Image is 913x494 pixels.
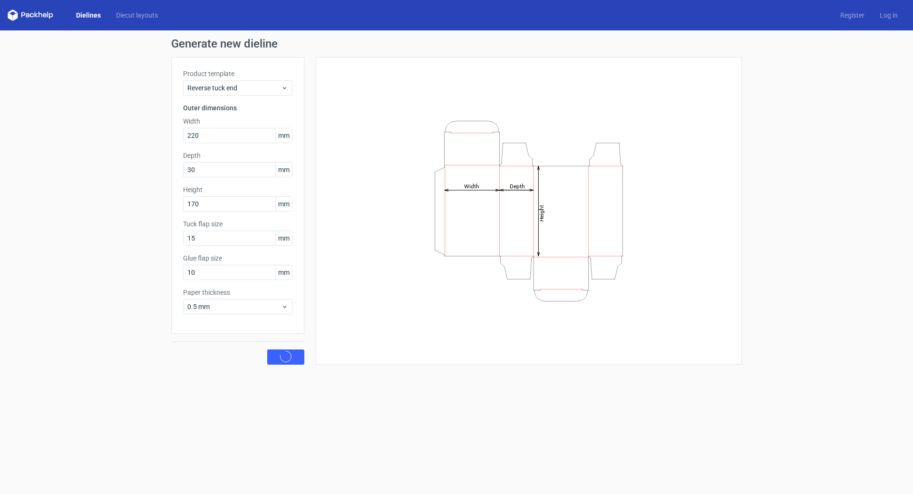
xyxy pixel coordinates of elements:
[275,128,292,143] span: mm
[183,185,292,194] label: Height
[183,69,292,78] label: Product template
[68,10,108,20] a: Dielines
[872,10,905,20] a: Log in
[183,116,292,126] label: Width
[833,10,872,20] a: Register
[171,38,742,49] h1: Generate new dieline
[275,265,292,280] span: mm
[275,231,292,245] span: mm
[275,163,292,177] span: mm
[183,103,292,113] h3: Outer dimensions
[510,183,525,189] tspan: Depth
[187,83,281,93] span: Reverse tuck end
[108,10,165,20] a: Diecut layouts
[183,151,292,160] label: Depth
[183,253,292,263] label: Glue flap size
[275,197,292,211] span: mm
[187,302,281,311] span: 0.5 mm
[464,183,479,189] tspan: Width
[538,204,545,221] tspan: Height
[183,288,292,297] label: Paper thickness
[183,219,292,229] label: Tuck flap size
